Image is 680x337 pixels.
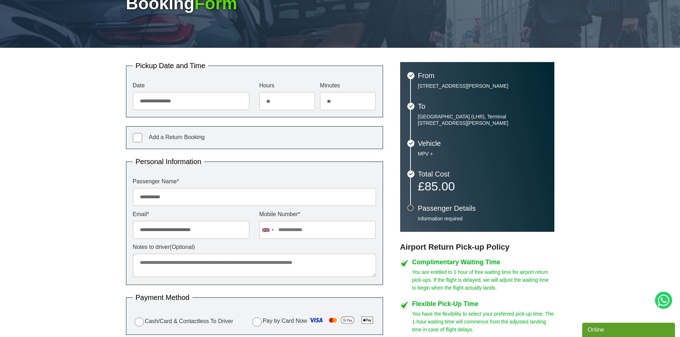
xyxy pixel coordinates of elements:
[133,294,192,301] legend: Payment Method
[412,310,554,333] p: You have the flexibility to select your preferred pick-up time. The 1-hour waiting time will comm...
[133,158,205,165] legend: Personal Information
[133,179,376,184] label: Passenger Name
[412,259,554,265] h4: Complimentary Waiting Time
[412,268,554,292] p: You are entitled to 1 hour of free waiting time for airport return pick-ups. If the flight is del...
[320,83,376,88] label: Minutes
[418,113,547,126] p: [GEOGRAPHIC_DATA] (LHR), Terminal [STREET_ADDRESS][PERSON_NAME]
[418,103,547,110] h3: To
[418,150,547,157] p: MPV +
[133,244,376,250] label: Notes to driver
[418,170,547,178] h3: Total Cost
[135,317,144,327] input: Cash/Card & Contactless To Driver
[412,301,554,307] h4: Flexible Pick-Up Time
[133,133,142,142] input: Add a Return Booking
[252,317,262,327] input: Pay by Card Now
[418,181,547,191] p: £
[133,83,250,88] label: Date
[418,83,547,89] p: [STREET_ADDRESS][PERSON_NAME]
[259,211,376,217] label: Mobile Number
[400,242,554,252] h3: Airport Return Pick-up Policy
[251,315,376,328] label: Pay by Card Now
[133,211,250,217] label: Email
[424,179,455,193] span: 85.00
[133,62,208,69] legend: Pickup Date and Time
[149,134,205,140] span: Add a Return Booking
[170,244,195,250] span: (Optional)
[260,221,276,239] div: United Kingdom: +44
[418,72,547,79] h3: From
[418,205,547,212] h3: Passenger Details
[418,140,547,147] h3: Vehicle
[259,83,315,88] label: Hours
[133,316,233,327] label: Cash/Card & Contactless To Driver
[582,321,676,337] iframe: chat widget
[418,215,547,222] p: Information required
